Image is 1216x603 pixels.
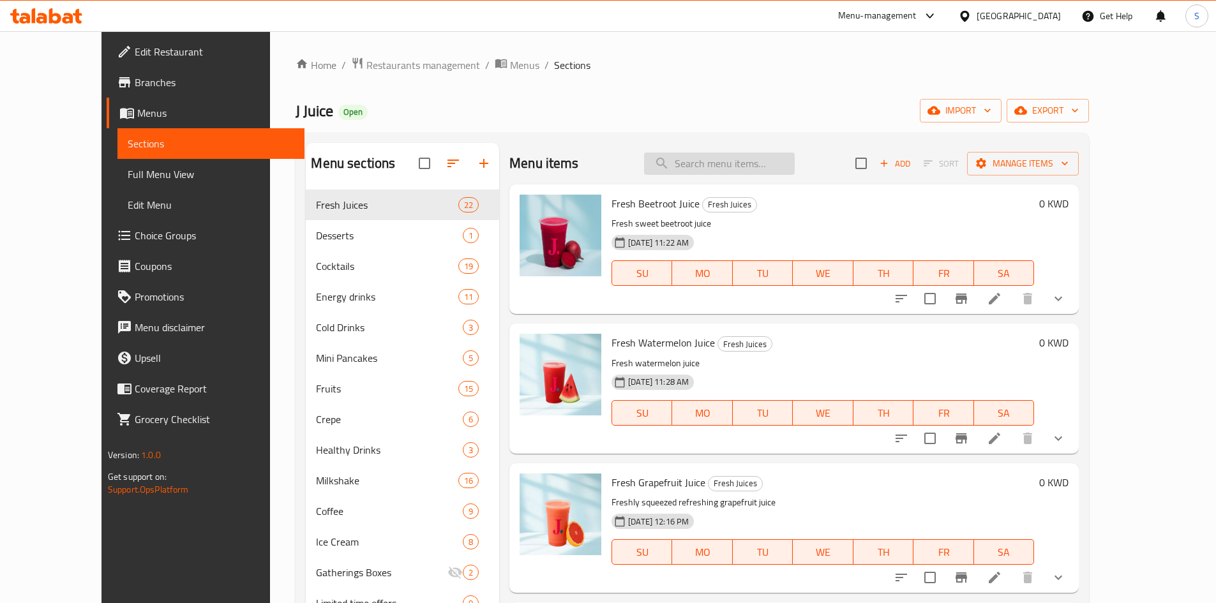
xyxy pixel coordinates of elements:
button: show more [1043,423,1074,454]
span: 1.0.0 [141,447,161,463]
span: Open [338,107,368,117]
span: FR [919,404,968,422]
span: Cold Drinks [316,320,463,335]
span: Menu disclaimer [135,320,294,335]
button: SU [612,400,672,426]
span: Version: [108,447,139,463]
span: Fresh Juices [316,197,458,212]
button: TH [853,260,913,286]
button: TU [733,539,793,565]
a: Branches [107,67,304,98]
span: Fresh Juices [709,476,762,491]
button: TH [853,539,913,565]
div: Mini Pancakes5 [306,343,499,373]
span: Branches [135,75,294,90]
span: FR [919,264,968,283]
span: Select to update [917,285,943,312]
span: Coffee [316,503,463,519]
a: Menus [107,98,304,128]
span: Energy drinks [316,289,458,304]
span: MO [677,264,727,283]
div: Gatherings Boxes2 [306,557,499,588]
span: Select to update [917,425,943,452]
span: TU [738,404,788,422]
span: Fruits [316,381,458,396]
button: TU [733,400,793,426]
button: FR [913,539,973,565]
button: show more [1043,562,1074,593]
span: [DATE] 11:28 AM [623,376,694,388]
button: Branch-specific-item [946,562,977,593]
a: Coverage Report [107,373,304,404]
span: 3 [463,322,478,334]
span: Edit Restaurant [135,44,294,59]
span: Edit Menu [128,197,294,212]
span: 6 [463,413,478,426]
span: SA [979,543,1029,562]
span: 11 [459,291,478,303]
h6: 0 KWD [1039,195,1069,212]
span: Grocery Checklist [135,412,294,427]
div: items [458,473,479,488]
button: sort-choices [886,562,917,593]
a: Menu disclaimer [107,312,304,343]
span: Promotions [135,289,294,304]
div: Desserts [316,228,463,243]
div: Milkshake16 [306,465,499,496]
span: MO [677,543,727,562]
span: Full Menu View [128,167,294,182]
button: WE [793,260,853,286]
button: MO [672,260,732,286]
div: Ice Cream8 [306,526,499,557]
li: / [544,57,549,73]
button: SU [612,260,672,286]
button: Add [874,154,915,174]
button: FR [913,400,973,426]
a: Restaurants management [351,57,480,73]
button: Manage items [967,152,1079,175]
a: Full Menu View [117,159,304,190]
span: Sections [128,136,294,151]
span: 22 [459,199,478,211]
button: Branch-specific-item [946,283,977,314]
span: 9 [463,505,478,517]
span: export [1017,103,1079,119]
span: TU [738,543,788,562]
span: Crepe [316,412,463,427]
button: delete [1012,423,1043,454]
span: Fresh Beetroot Juice [612,194,700,213]
span: Select section [848,150,874,177]
button: MO [672,400,732,426]
span: FR [919,543,968,562]
span: Select to update [917,564,943,591]
a: Upsell [107,343,304,373]
span: Select all sections [411,150,438,177]
span: Choice Groups [135,228,294,243]
span: 19 [459,260,478,272]
span: [DATE] 11:22 AM [623,237,694,249]
span: Select section first [915,154,967,174]
div: Healthy Drinks3 [306,435,499,465]
span: Upsell [135,350,294,366]
a: Edit Restaurant [107,36,304,67]
span: Get support on: [108,468,167,485]
button: SA [974,260,1034,286]
div: items [458,381,479,396]
div: Cocktails [316,258,458,274]
span: MO [677,404,727,422]
span: 1 [463,230,478,242]
div: Milkshake [316,473,458,488]
span: Manage items [977,156,1069,172]
span: TH [859,404,908,422]
a: Choice Groups [107,220,304,251]
span: Fresh Watermelon Juice [612,333,715,352]
button: delete [1012,562,1043,593]
a: Menus [495,57,539,73]
div: Healthy Drinks [316,442,463,458]
span: Mini Pancakes [316,350,463,366]
svg: Inactive section [447,565,463,580]
div: items [463,228,479,243]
